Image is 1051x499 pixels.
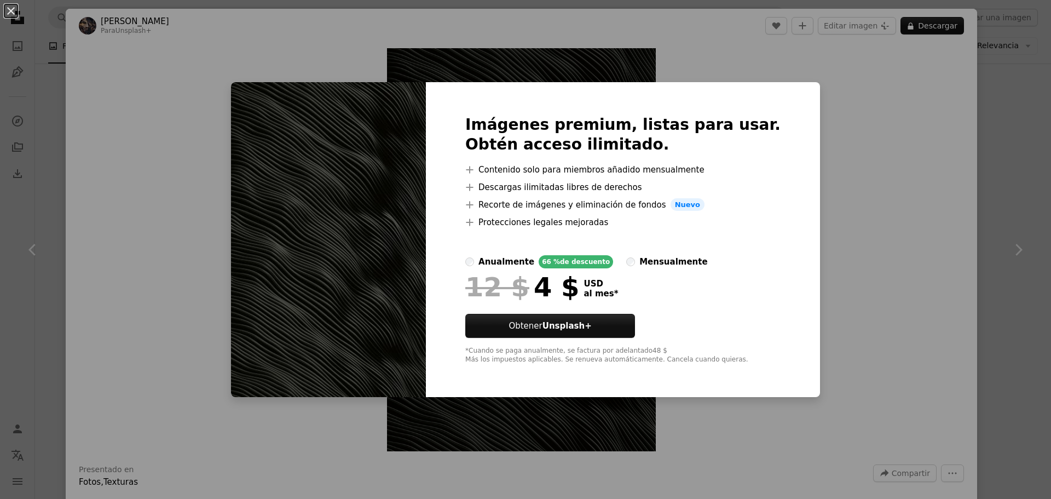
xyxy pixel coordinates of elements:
[542,321,592,331] strong: Unsplash+
[478,255,534,268] div: anualmente
[465,216,781,229] li: Protecciones legales mejoradas
[465,198,781,211] li: Recorte de imágenes y eliminación de fondos
[639,255,707,268] div: mensualmente
[465,181,781,194] li: Descargas ilimitadas libres de derechos
[465,273,579,301] div: 4 $
[465,347,781,364] div: *Cuando se paga anualmente, se factura por adelantado 48 $ Más los impuestos aplicables. Se renue...
[465,163,781,176] li: Contenido solo para miembros añadido mensualmente
[584,289,618,299] span: al mes *
[231,82,426,398] img: premium_photo-1673795753337-2f32418f12fb
[626,257,635,266] input: mensualmente
[539,255,613,268] div: 66 % de descuento
[465,273,529,301] span: 12 $
[465,115,781,154] h2: Imágenes premium, listas para usar. Obtén acceso ilimitado.
[465,314,635,338] button: ObtenerUnsplash+
[671,198,704,211] span: Nuevo
[584,279,618,289] span: USD
[465,257,474,266] input: anualmente66 %de descuento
